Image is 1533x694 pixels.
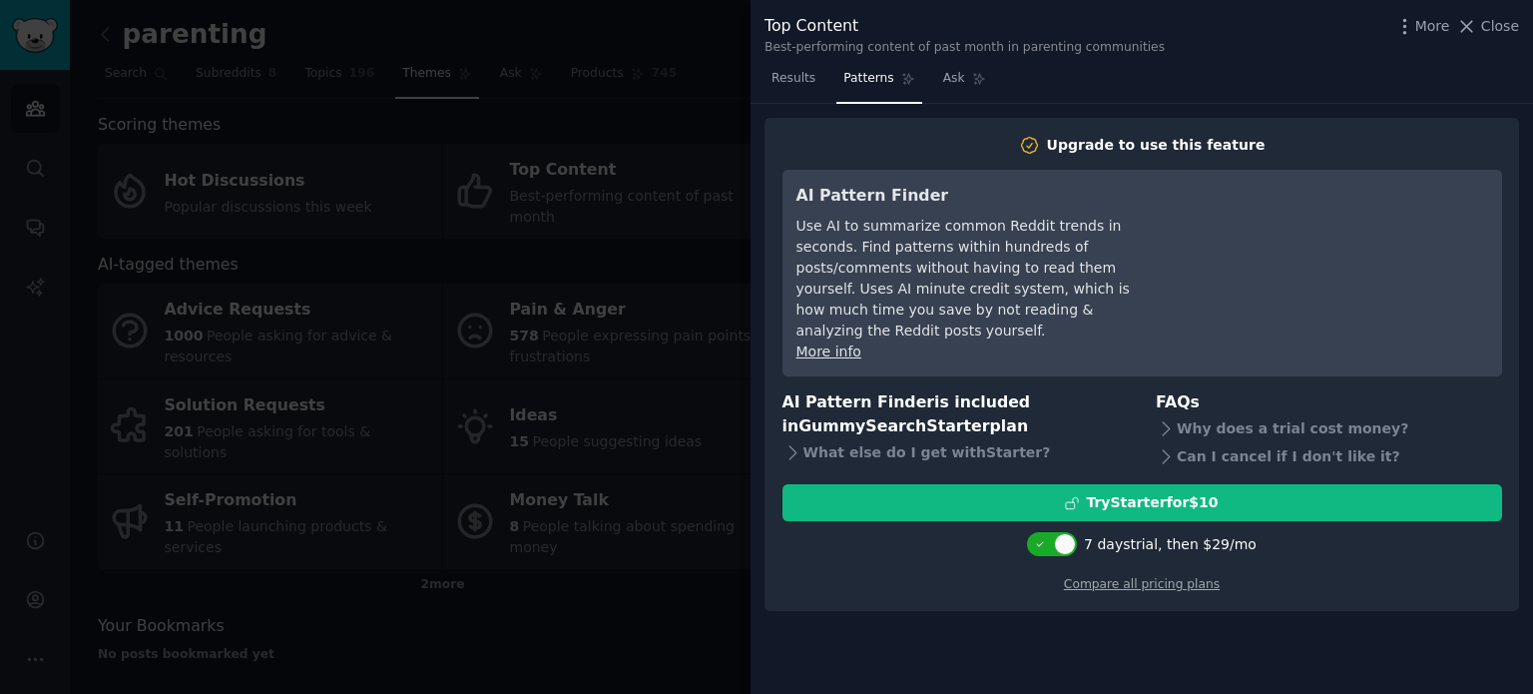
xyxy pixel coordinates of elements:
[798,416,989,435] span: GummySearch Starter
[1415,16,1450,37] span: More
[796,216,1161,342] div: Use AI to summarize common Reddit trends in seconds. Find patterns within hundreds of posts/comme...
[796,344,861,359] a: More info
[782,439,1129,467] div: What else do I get with Starter ?
[836,63,921,104] a: Patterns
[936,63,993,104] a: Ask
[1047,135,1266,156] div: Upgrade to use this feature
[765,14,1165,39] div: Top Content
[1064,577,1220,591] a: Compare all pricing plans
[796,184,1161,209] h3: AI Pattern Finder
[943,70,965,88] span: Ask
[843,70,893,88] span: Patterns
[1084,534,1257,555] div: 7 days trial, then $ 29 /mo
[1156,414,1502,442] div: Why does a trial cost money?
[782,390,1129,439] h3: AI Pattern Finder is included in plan
[1086,492,1218,513] div: Try Starter for $10
[765,63,822,104] a: Results
[1394,16,1450,37] button: More
[1481,16,1519,37] span: Close
[1189,184,1488,334] iframe: YouTube video player
[782,484,1502,521] button: TryStarterfor$10
[1456,16,1519,37] button: Close
[1156,442,1502,470] div: Can I cancel if I don't like it?
[771,70,815,88] span: Results
[765,39,1165,57] div: Best-performing content of past month in parenting communities
[1156,390,1502,415] h3: FAQs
